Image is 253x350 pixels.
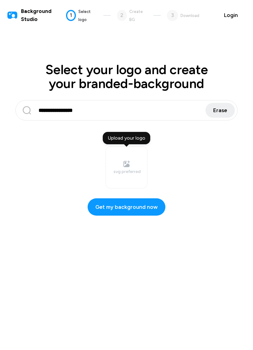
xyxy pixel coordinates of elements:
h1: Select your logo and create your branded-background [7,63,246,90]
span: Erase [213,107,227,115]
div: Upload your logo [103,132,150,144]
span: Background Studio [21,7,66,23]
button: Get my background now [88,198,165,216]
span: 2 [120,11,123,19]
span: 3 [171,11,174,19]
span: Create BG [129,9,143,22]
span: Get my background now [95,203,158,211]
span: Select logo [78,9,91,22]
img: logo [7,11,17,20]
div: .svg preferred [113,168,141,175]
span: Download [180,13,199,18]
span: Login [224,11,238,19]
span: 1 [70,11,72,19]
button: Login [216,8,246,23]
button: Erase [205,103,235,118]
a: Background Studio [7,7,66,23]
